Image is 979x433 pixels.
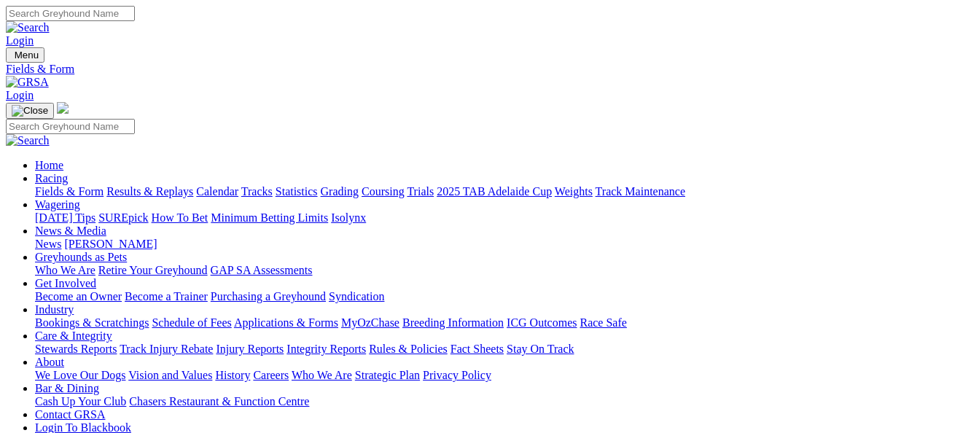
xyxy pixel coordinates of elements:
input: Search [6,119,135,134]
a: News & Media [35,225,106,237]
a: Syndication [329,290,384,303]
a: Login [6,34,34,47]
div: Greyhounds as Pets [35,264,973,277]
a: Track Maintenance [596,185,685,198]
a: Retire Your Greyhound [98,264,208,276]
a: Become a Trainer [125,290,208,303]
a: Track Injury Rebate [120,343,213,355]
img: GRSA [6,76,49,89]
a: Race Safe [580,316,626,329]
a: Schedule of Fees [152,316,231,329]
a: Injury Reports [216,343,284,355]
img: Close [12,105,48,117]
a: About [35,356,64,368]
a: Stewards Reports [35,343,117,355]
div: Racing [35,185,973,198]
a: Login [6,89,34,101]
a: How To Bet [152,211,208,224]
a: Get Involved [35,277,96,289]
a: Wagering [35,198,80,211]
a: Privacy Policy [423,369,491,381]
a: History [215,369,250,381]
a: 2025 TAB Adelaide Cup [437,185,552,198]
img: logo-grsa-white.png [57,102,69,114]
button: Toggle navigation [6,103,54,119]
a: Weights [555,185,593,198]
div: Bar & Dining [35,395,973,408]
a: [PERSON_NAME] [64,238,157,250]
a: Integrity Reports [286,343,366,355]
div: News & Media [35,238,973,251]
div: Care & Integrity [35,343,973,356]
a: [DATE] Tips [35,211,95,224]
a: Fact Sheets [451,343,504,355]
a: Industry [35,303,74,316]
a: Statistics [276,185,318,198]
a: MyOzChase [341,316,399,329]
a: Purchasing a Greyhound [211,290,326,303]
a: Trials [407,185,434,198]
a: Grading [321,185,359,198]
a: News [35,238,61,250]
a: Home [35,159,63,171]
a: Become an Owner [35,290,122,303]
a: SUREpick [98,211,148,224]
a: Breeding Information [402,316,504,329]
a: Racing [35,172,68,184]
a: Who We Are [292,369,352,381]
a: Minimum Betting Limits [211,211,328,224]
a: Results & Replays [106,185,193,198]
a: Fields & Form [35,185,104,198]
a: Rules & Policies [369,343,448,355]
a: Who We Are [35,264,95,276]
a: ICG Outcomes [507,316,577,329]
a: Coursing [362,185,405,198]
input: Search [6,6,135,21]
a: Bar & Dining [35,382,99,394]
div: Get Involved [35,290,973,303]
a: Fields & Form [6,63,973,76]
a: Greyhounds as Pets [35,251,127,263]
a: Strategic Plan [355,369,420,381]
div: Wagering [35,211,973,225]
a: Bookings & Scratchings [35,316,149,329]
a: Tracks [241,185,273,198]
a: Isolynx [331,211,366,224]
a: Cash Up Your Club [35,395,126,407]
div: About [35,369,973,382]
a: Care & Integrity [35,329,112,342]
a: Calendar [196,185,238,198]
img: Search [6,21,50,34]
img: Search [6,134,50,147]
a: Chasers Restaurant & Function Centre [129,395,309,407]
div: Industry [35,316,973,329]
a: Vision and Values [128,369,212,381]
a: We Love Our Dogs [35,369,125,381]
a: Applications & Forms [234,316,338,329]
a: Careers [253,369,289,381]
span: Menu [15,50,39,61]
button: Toggle navigation [6,47,44,63]
a: Contact GRSA [35,408,105,421]
a: GAP SA Assessments [211,264,313,276]
a: Stay On Track [507,343,574,355]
